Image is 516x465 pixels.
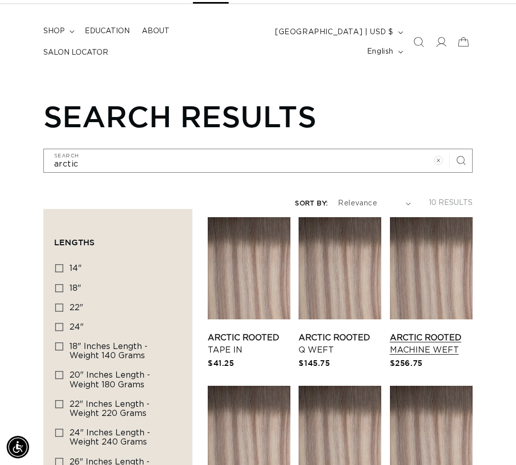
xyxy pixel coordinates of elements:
[69,323,84,331] span: 24"
[427,149,450,172] button: Clear search term
[79,20,136,42] a: Education
[44,149,472,172] input: Search
[136,20,176,42] a: About
[7,436,29,458] div: Accessibility Menu
[299,332,381,356] a: Arctic Rooted Q Weft
[450,149,472,172] button: Search
[69,400,150,417] span: 22" Inches length - Weight 220 grams
[69,371,150,388] span: 20" Inches length - Weight 180 grams
[69,342,148,360] span: 18" Inches length - Weight 140 grams
[208,332,290,356] a: Arctic Rooted Tape In
[54,220,182,257] summary: Lengths (0 selected)
[69,429,150,446] span: 24" Inches length - Weight 240 grams
[43,99,473,133] h1: Search results
[43,48,108,57] span: Salon Locator
[407,31,430,53] summary: Search
[85,27,130,36] span: Education
[269,22,407,42] button: [GEOGRAPHIC_DATA] | USD $
[295,200,328,207] label: Sort by:
[69,284,81,292] span: 18"
[390,332,473,356] a: Arctic Rooted Machine Weft
[37,42,114,63] a: Salon Locator
[361,42,407,61] button: English
[142,27,169,36] span: About
[37,20,79,42] summary: shop
[69,264,82,272] span: 14"
[69,304,83,312] span: 22"
[275,27,394,38] span: [GEOGRAPHIC_DATA] | USD $
[429,199,473,206] span: 10 results
[43,27,65,36] span: shop
[367,46,394,57] span: English
[54,238,94,247] span: Lengths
